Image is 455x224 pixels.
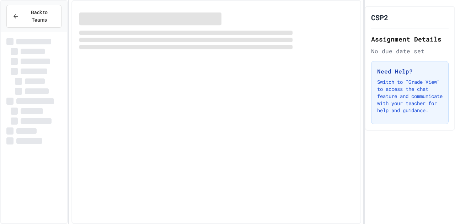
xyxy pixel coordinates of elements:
[6,5,61,28] button: Back to Teams
[377,78,443,114] p: Switch to "Grade View" to access the chat feature and communicate with your teacher for help and ...
[371,34,449,44] h2: Assignment Details
[371,47,449,55] div: No due date set
[23,9,55,24] span: Back to Teams
[377,67,443,76] h3: Need Help?
[371,12,388,22] h1: CSP2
